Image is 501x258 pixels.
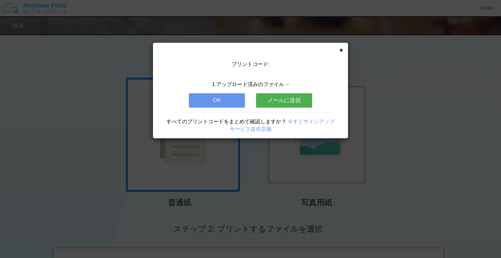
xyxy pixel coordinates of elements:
[166,119,286,124] span: すべてのプリントコードをまとめて確認しますか？
[232,61,269,67] span: プリントコード:
[256,93,312,108] button: メールに送信
[230,126,271,132] a: サービス提供店舗
[189,93,245,108] button: OK
[288,119,335,124] a: 今すぐサインアップ
[212,82,284,87] span: 1 アップロード済みのファイル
